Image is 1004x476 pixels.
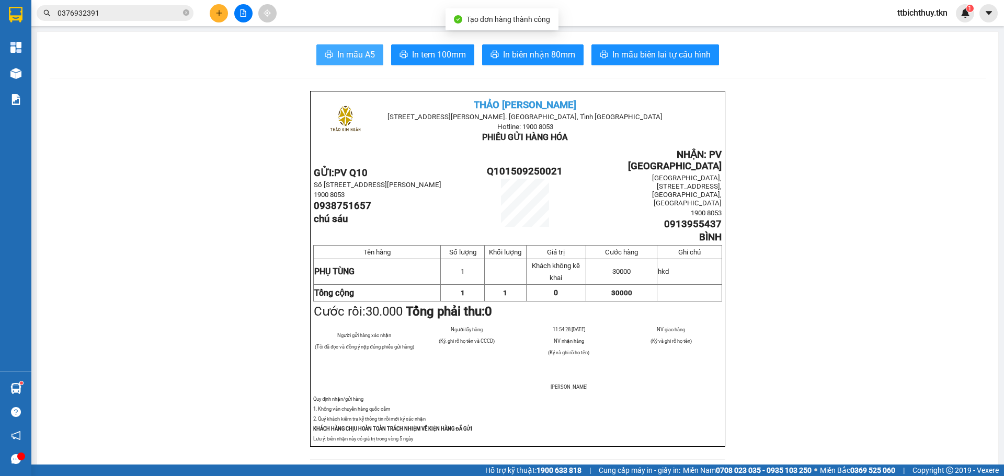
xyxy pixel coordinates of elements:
span: 1 [503,289,507,297]
span: aim [264,9,271,17]
span: ttbichthuy.tkn [889,6,956,19]
span: printer [600,50,608,60]
img: logo [320,95,371,146]
span: (Tôi đã đọc và đồng ý nộp đúng phiếu gửi hàng) [315,344,414,350]
span: Miền Bắc [820,465,895,476]
button: printerIn biên nhận 80mm [482,44,584,65]
button: printerIn mẫu biên lai tự cấu hình [591,44,719,65]
span: close-circle [183,8,189,18]
strong: 1900 633 818 [537,466,581,474]
span: hkd [658,268,669,275]
span: In biên nhận 80mm [503,48,575,61]
span: [PERSON_NAME] [551,384,587,390]
strong: 0708 023 035 - 0935 103 250 [716,466,812,474]
span: printer [490,50,499,60]
span: chú sáu [314,213,348,225]
span: 2. Quý khách kiểm tra kỹ thông tin rồi mới ký xác nhận [313,416,426,422]
img: solution-icon [10,94,21,105]
span: Ghi chú [678,248,701,256]
span: Lưu ý: biên nhận này có giá trị trong vòng 5 ngày [313,436,413,442]
button: printerIn tem 100mm [391,44,474,65]
span: (Ký và ghi rõ họ tên) [548,350,589,355]
strong: Tổng phải thu: [406,304,492,319]
span: printer [325,50,333,60]
span: 0938751657 [314,200,371,212]
button: printerIn mẫu A5 [316,44,383,65]
span: BÌNH [699,231,722,243]
span: Cước rồi: [314,304,492,319]
span: In mẫu biên lai tự cấu hình [612,48,711,61]
span: 30000 [611,289,632,297]
li: [STREET_ADDRESS][PERSON_NAME]. [GEOGRAPHIC_DATA], Tỉnh [GEOGRAPHIC_DATA] [98,26,437,39]
span: plus [215,9,223,17]
button: caret-down [979,4,998,22]
span: Số lượng [449,248,476,256]
span: printer [400,50,408,60]
b: GỬI : PV Q10 [13,76,96,93]
img: icon-new-feature [961,8,970,18]
span: NV giao hàng [657,327,685,332]
span: Tạo đơn hàng thành công [466,15,550,24]
span: Hotline: 1900 8053 [497,123,553,131]
span: PV Q10 [334,167,368,179]
span: PHỤ TÙNG [314,266,355,276]
span: In tem 100mm [412,48,466,61]
button: aim [258,4,277,22]
span: Khách không kê khai [532,262,580,282]
span: In mẫu A5 [337,48,375,61]
span: check-circle [454,15,462,24]
img: warehouse-icon [10,383,21,394]
span: NHẬN: PV [GEOGRAPHIC_DATA] [628,149,722,172]
span: [STREET_ADDRESS][PERSON_NAME]. [GEOGRAPHIC_DATA], Tỉnh [GEOGRAPHIC_DATA] [387,113,663,121]
img: logo-vxr [9,7,22,22]
span: 30000 [612,268,631,275]
span: 1900 8053 [691,209,722,217]
span: NV nhận hàng [554,338,584,344]
span: 30.000 [366,304,403,319]
span: 0 [554,288,558,297]
span: PHIẾU GỬI HÀNG HÓA [482,132,568,142]
span: 1 [461,268,464,275]
span: question-circle [11,407,21,417]
img: warehouse-icon [10,68,21,79]
strong: GỬI: [314,167,368,179]
span: Tên hàng [363,248,391,256]
span: Hỗ trợ kỹ thuật: [485,465,581,476]
span: Q101509250021 [487,166,563,177]
span: (Ký và ghi rõ họ tên) [651,338,692,344]
sup: 1 [20,381,23,385]
span: | [589,465,591,476]
span: Miền Nam [683,465,812,476]
span: search [43,9,51,17]
span: Người gửi hàng xác nhận [337,332,391,338]
span: 1900 8053 [314,191,345,199]
span: caret-down [984,8,994,18]
span: message [11,454,21,464]
span: ⚪️ [814,468,817,472]
span: (Ký, ghi rõ họ tên và CCCD) [439,338,495,344]
span: Số [STREET_ADDRESS][PERSON_NAME] [314,181,441,189]
span: Quy định nhận/gửi hàng [313,396,363,402]
span: Khối lượng [489,248,521,256]
strong: 0369 525 060 [850,466,895,474]
span: 1 [461,289,465,297]
span: THẢO [PERSON_NAME] [474,99,576,111]
button: file-add [234,4,253,22]
span: copyright [946,467,953,474]
strong: KHÁCH HÀNG CHỊU HOÀN TOÀN TRÁCH NHIỆM VỀ KIỆN HÀNG ĐÃ GỬI [313,426,472,432]
img: dashboard-icon [10,42,21,53]
span: Giá trị [547,248,565,256]
span: [GEOGRAPHIC_DATA], [STREET_ADDRESS], [GEOGRAPHIC_DATA], [GEOGRAPHIC_DATA] [652,174,722,207]
sup: 1 [966,5,974,12]
span: 0 [485,304,492,319]
span: 11:54:28 [DATE] [553,327,585,332]
li: Hotline: 1900 8153 [98,39,437,52]
span: Cung cấp máy in - giấy in: [599,465,680,476]
span: | [903,465,905,476]
input: Tìm tên, số ĐT hoặc mã đơn [58,7,181,19]
span: Người lấy hàng [451,327,483,332]
span: 1. Không vân chuyển hàng quốc cấm [313,406,390,412]
img: logo.jpg [13,13,65,65]
span: notification [11,431,21,440]
span: 1 [968,5,972,12]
